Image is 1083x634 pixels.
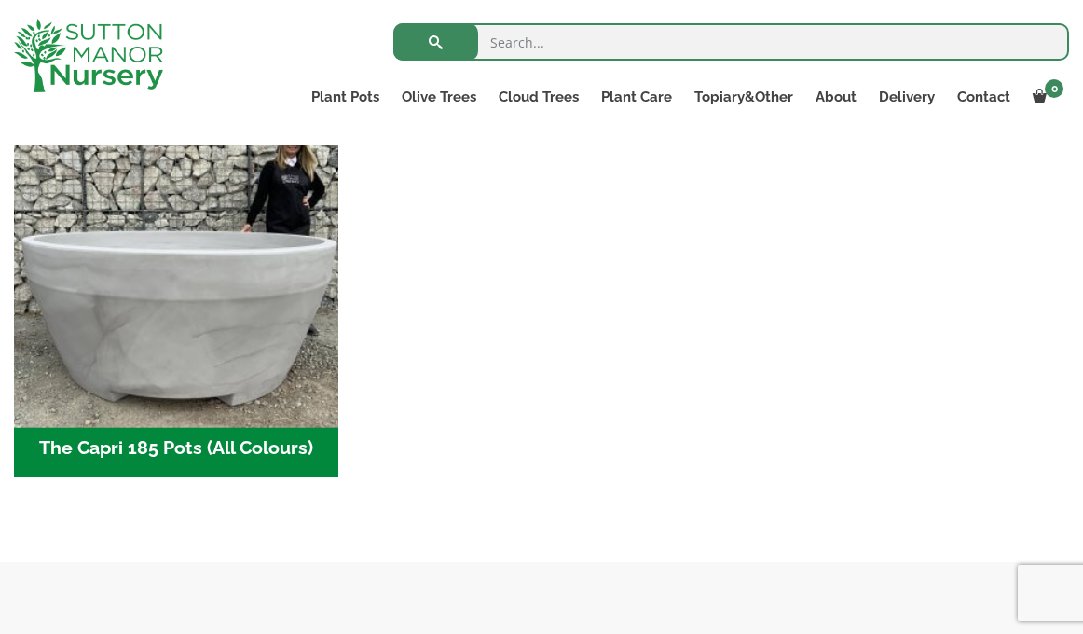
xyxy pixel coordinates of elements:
span: 0 [1045,79,1063,98]
a: 0 [1021,84,1069,110]
a: Plant Care [590,84,683,110]
img: The Capri 185 Pots (All Colours) [6,88,346,428]
a: Olive Trees [391,84,487,110]
a: Cloud Trees [487,84,590,110]
h2: The Capri 185 Pots (All Colours) [14,420,338,477]
img: logo [14,19,163,92]
a: Contact [946,84,1021,110]
a: Delivery [868,84,946,110]
a: Visit product category The Capri 185 Pots (All Colours) [14,95,338,477]
input: Search... [393,23,1069,61]
a: About [804,84,868,110]
a: Plant Pots [300,84,391,110]
a: Topiary&Other [683,84,804,110]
